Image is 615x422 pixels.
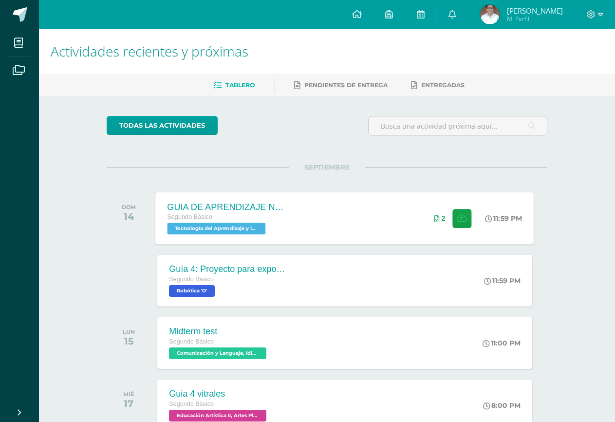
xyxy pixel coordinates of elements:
[169,338,214,345] span: Segundo Básico
[123,335,135,347] div: 15
[122,211,136,222] div: 14
[484,276,521,285] div: 11:59 PM
[434,214,446,222] div: Archivos entregados
[442,214,446,222] span: 2
[213,77,255,93] a: Tablero
[168,213,213,220] span: Segundo Básico
[169,389,269,399] div: Guia 4 vitrales
[369,116,547,135] input: Busca una actividad próxima aquí...
[480,5,500,24] img: c6c55850625d03b804869e3fe2a73493.png
[169,401,214,407] span: Segundo Básico
[169,276,214,283] span: Segundo Básico
[122,204,136,211] div: DOM
[483,401,521,410] div: 8:00 PM
[169,347,266,359] span: Comunicación y Lenguaje, Idioma Extranjero Inglés 'D'
[123,398,134,409] div: 17
[169,264,286,274] div: Guía 4: Proyecto para exposición
[51,42,248,60] span: Actividades recientes y próximas
[169,285,215,297] span: Robótica 'D'
[168,223,266,234] span: Tecnología del Aprendizaje y la Comunicación (Informática) 'D'
[507,6,563,16] span: [PERSON_NAME]
[294,77,388,93] a: Pendientes de entrega
[169,410,266,422] span: Educación Artística II, Artes Plásticas 'D'
[483,339,521,347] div: 11:00 PM
[123,328,135,335] div: LUN
[411,77,465,93] a: Entregadas
[507,15,563,23] span: Mi Perfil
[485,214,522,223] div: 11:59 PM
[107,116,218,135] a: todas las Actividades
[168,202,285,212] div: GUIA DE APRENDIZAJE NO 3
[225,81,255,89] span: Tablero
[123,391,134,398] div: MIÉ
[289,163,365,172] span: SEPTIEMBRE
[421,81,465,89] span: Entregadas
[169,326,269,337] div: Midterm test
[304,81,388,89] span: Pendientes de entrega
